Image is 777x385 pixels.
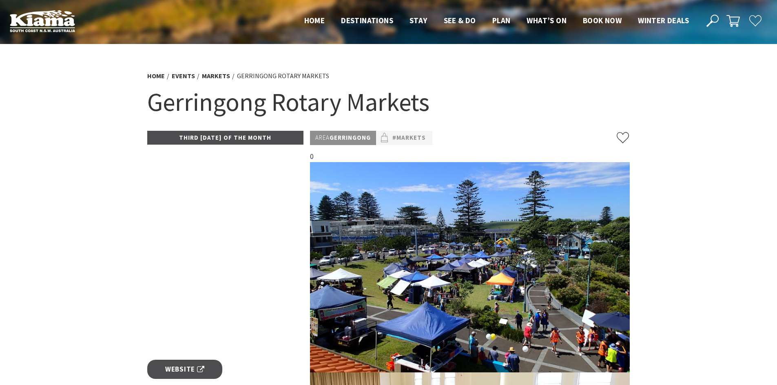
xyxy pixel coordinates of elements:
[147,131,304,145] p: Third [DATE] of the Month
[527,15,567,25] span: What’s On
[492,15,511,26] a: Plan
[237,71,329,81] li: Gerringong Rotary Markets
[147,86,630,119] h1: Gerringong Rotary Markets
[172,72,195,80] a: Events
[638,15,689,25] span: Winter Deals
[392,133,426,143] a: #Markets
[410,15,427,25] span: Stay
[202,72,230,80] a: Markets
[147,72,165,80] a: Home
[583,15,622,26] a: Book now
[310,131,376,145] p: Gerringong
[315,134,330,141] span: Area
[410,15,427,26] a: Stay
[304,15,325,26] a: Home
[310,162,630,372] img: Christmas Market and Street Parade
[341,15,393,25] span: Destinations
[296,14,697,28] nav: Main Menu
[583,15,622,25] span: Book now
[10,10,75,32] img: Kiama Logo
[492,15,511,25] span: Plan
[527,15,567,26] a: What’s On
[444,15,476,25] span: See & Do
[147,360,223,379] a: Website
[638,15,689,26] a: Winter Deals
[304,15,325,25] span: Home
[165,364,204,375] span: Website
[341,15,393,26] a: Destinations
[444,15,476,26] a: See & Do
